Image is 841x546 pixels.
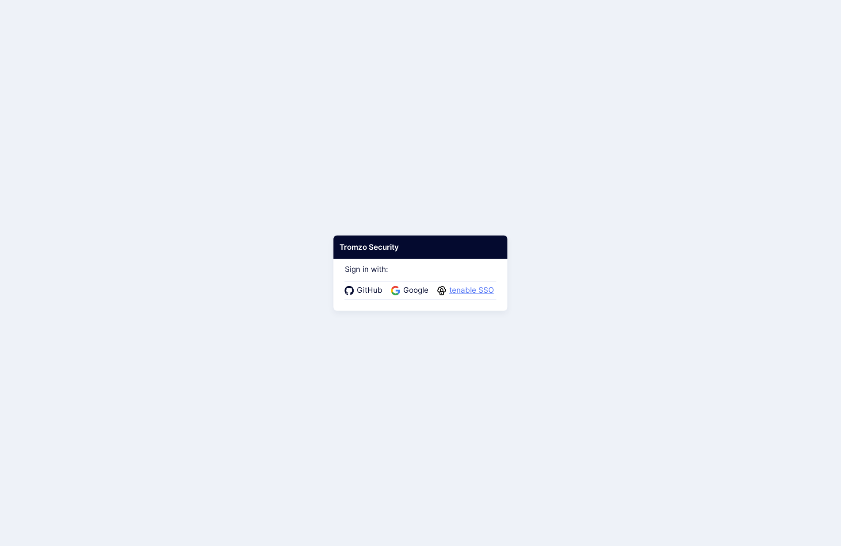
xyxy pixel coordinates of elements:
[354,285,385,296] span: GitHub
[401,285,431,296] span: Google
[447,285,497,296] span: tenable SSO
[391,285,431,296] a: Google
[345,285,385,296] a: GitHub
[333,235,507,259] div: Tromzo Security
[437,285,497,296] a: tenable SSO
[345,252,497,299] div: Sign in with:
